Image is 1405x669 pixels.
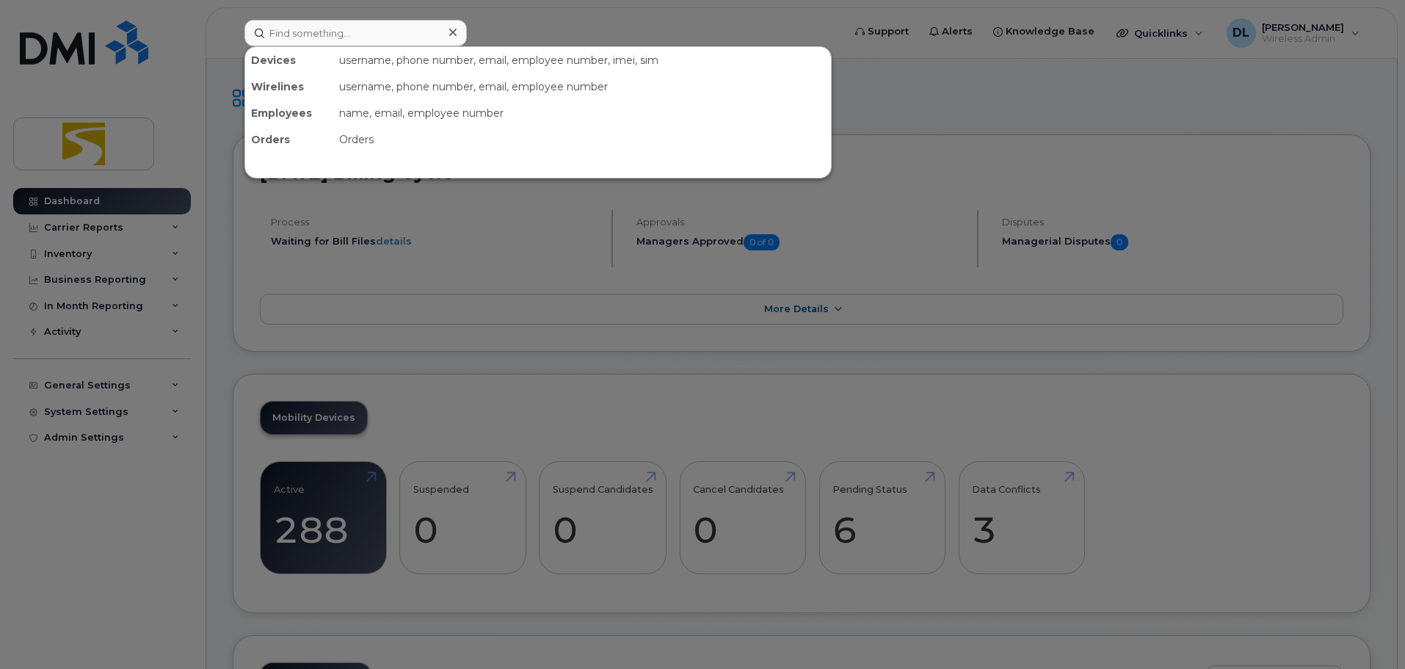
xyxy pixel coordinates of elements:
div: Wirelines [245,73,333,100]
div: Orders [245,126,333,153]
div: username, phone number, email, employee number, imei, sim [333,47,831,73]
div: Devices [245,47,333,73]
div: name, email, employee number [333,100,831,126]
div: Orders [333,126,831,153]
div: Employees [245,100,333,126]
div: username, phone number, email, employee number [333,73,831,100]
